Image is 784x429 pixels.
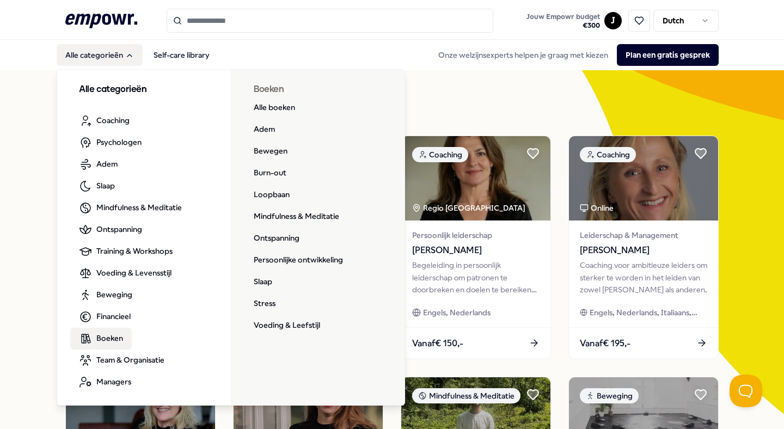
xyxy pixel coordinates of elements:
[580,259,707,296] div: Coaching voor ambitieuze leiders om sterker te worden in het leiden van zowel [PERSON_NAME] als a...
[401,136,550,220] img: package image
[245,271,281,293] a: Slaap
[70,306,139,328] a: Financieel
[245,228,308,249] a: Ontspanning
[57,44,143,66] button: Alle categorieën
[96,201,182,213] span: Mindfulness & Meditatie
[604,12,622,29] button: J
[70,262,180,284] a: Voeding & Levensstijl
[70,197,191,219] a: Mindfulness & Meditatie
[412,147,468,162] div: Coaching
[79,83,210,97] h3: Alle categorieën
[245,119,284,140] a: Adem
[412,202,527,214] div: Regio [GEOGRAPHIC_DATA]
[412,243,540,258] span: [PERSON_NAME]
[96,158,118,170] span: Adem
[96,354,164,366] span: Team & Organisatie
[569,136,718,220] img: package image
[70,154,126,175] a: Adem
[401,136,551,359] a: package imageCoachingRegio [GEOGRAPHIC_DATA] Persoonlijk leiderschap[PERSON_NAME]Begeleiding in p...
[245,184,298,206] a: Loopbaan
[254,83,384,97] h3: Boeken
[245,97,304,119] a: Alle boeken
[245,315,329,336] a: Voeding & Leefstijl
[580,147,636,162] div: Coaching
[167,9,493,33] input: Search for products, categories or subcategories
[580,202,614,214] div: Online
[70,110,138,132] a: Coaching
[57,70,406,406] div: Alle categorieën
[245,293,284,315] a: Stress
[430,44,719,66] div: Onze welzijnsexperts helpen je graag met kiezen
[580,336,630,351] span: Vanaf € 195,-
[730,375,762,407] iframe: Help Scout Beacon - Open
[70,284,141,306] a: Beweging
[70,241,181,262] a: Training & Workshops
[70,132,150,154] a: Psychologen
[70,350,173,371] a: Team & Organisatie
[590,307,707,318] span: Engels, Nederlands, Italiaans, Zweeds
[96,332,123,344] span: Boeken
[96,376,131,388] span: Managers
[96,180,115,192] span: Slaap
[412,336,463,351] span: Vanaf € 150,-
[423,307,491,318] span: Engels, Nederlands
[96,289,132,301] span: Beweging
[70,175,124,197] a: Slaap
[70,328,132,350] a: Boeken
[96,136,142,148] span: Psychologen
[245,162,295,184] a: Burn-out
[245,249,352,271] a: Persoonlijke ontwikkeling
[70,219,151,241] a: Ontspanning
[57,44,218,66] nav: Main
[522,9,604,32] a: Jouw Empowr budget€300
[580,388,639,403] div: Beweging
[526,21,600,30] span: € 300
[145,44,218,66] a: Self-care library
[96,267,171,279] span: Voeding & Levensstijl
[526,13,600,21] span: Jouw Empowr budget
[412,259,540,296] div: Begeleiding in persoonlijk leiderschap om patronen te doorbreken en doelen te bereiken via bewust...
[70,371,140,393] a: Managers
[580,243,707,258] span: [PERSON_NAME]
[96,114,130,126] span: Coaching
[96,223,142,235] span: Ontspanning
[245,206,348,228] a: Mindfulness & Meditatie
[568,136,719,359] a: package imageCoachingOnlineLeiderschap & Management[PERSON_NAME]Coaching voor ambitieuze leiders ...
[245,140,296,162] a: Bewegen
[617,44,719,66] button: Plan een gratis gesprek
[580,229,707,241] span: Leiderschap & Management
[412,229,540,241] span: Persoonlijk leiderschap
[412,388,520,403] div: Mindfulness & Meditatie
[96,245,173,257] span: Training & Workshops
[96,310,131,322] span: Financieel
[524,10,602,32] button: Jouw Empowr budget€300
